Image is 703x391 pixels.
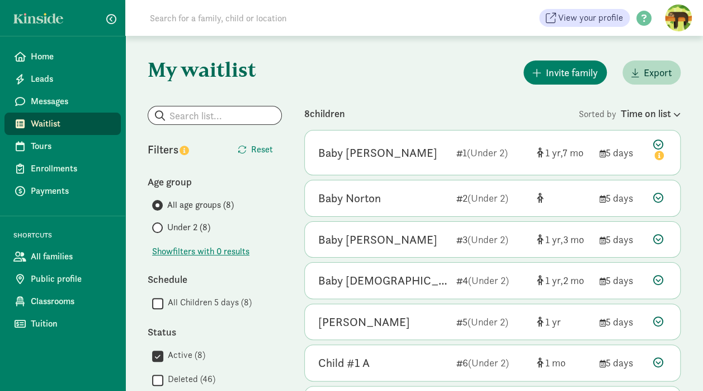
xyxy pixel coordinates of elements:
input: Search list... [148,106,281,124]
div: 5 days [600,145,644,160]
span: (Under 2) [468,192,508,204]
span: Leads [31,72,112,86]
button: Invite family [523,60,607,85]
span: Reset [251,143,273,156]
button: Export [622,60,681,85]
span: Tuition [31,317,112,331]
div: [object Object] [537,190,591,206]
div: 6 [456,355,528,370]
span: Waitlist [31,117,112,131]
div: [object Object] [537,273,591,288]
span: 3 [563,233,584,246]
span: 7 [563,146,583,159]
div: 3 [456,232,528,247]
div: [object Object] [537,232,591,247]
input: Search for a family, child or location [143,7,457,29]
span: Public profile [31,272,112,286]
div: Baby Christ [318,272,447,290]
div: 5 days [600,355,644,370]
a: Home [4,45,121,68]
span: Home [31,50,112,63]
span: (Under 2) [468,274,509,287]
a: Public profile [4,268,121,290]
a: Enrollments [4,157,121,180]
span: 1 [545,274,563,287]
span: 1 [545,356,565,369]
div: Time on list [621,106,681,121]
div: 5 days [600,273,644,288]
span: Classrooms [31,295,112,308]
div: Baby Beckmann [318,231,437,249]
div: Schedule [148,272,282,287]
label: All Children 5 days (8) [163,296,252,309]
div: Filters [148,141,215,158]
span: All families [31,250,112,263]
a: View your profile [539,9,630,27]
div: Status [148,324,282,339]
div: [object Object] [537,145,591,160]
a: Messages [4,90,121,113]
span: Export [644,65,672,80]
span: (Under 2) [468,315,508,328]
div: 5 days [600,314,644,329]
a: Tuition [4,313,121,335]
div: 5 days [600,190,644,206]
button: Reset [229,138,282,161]
div: 1 [456,145,528,160]
span: Under 2 (8) [167,221,210,234]
span: All age groups (8) [167,198,234,212]
iframe: Chat Widget [647,337,703,391]
div: [object Object] [537,314,591,329]
span: 1 [545,315,561,328]
span: Enrollments [31,162,112,175]
div: Baby Norton [318,189,381,207]
span: View your profile [558,11,623,25]
a: All families [4,245,121,268]
div: [object Object] [537,355,591,370]
h1: My waitlist [148,58,282,81]
a: Payments [4,180,121,202]
span: Invite family [546,65,598,80]
span: Tours [31,139,112,153]
span: Payments [31,184,112,198]
div: 2 [456,190,528,206]
a: Leads [4,68,121,90]
span: 1 [545,146,563,159]
div: Child #1 A [318,354,370,372]
span: Messages [31,95,112,108]
div: 5 [456,314,528,329]
div: 5 days [600,232,644,247]
span: 1 [545,233,563,246]
span: 2 [563,274,584,287]
div: 8 children [304,106,579,121]
div: Sorted by [579,106,681,121]
label: Active (8) [163,348,205,362]
span: (Under 2) [468,233,508,246]
div: Baby Gould [318,144,437,162]
a: Waitlist [4,113,121,135]
span: (Under 2) [467,146,508,159]
span: (Under 2) [468,356,509,369]
a: Tours [4,135,121,157]
label: Deleted (46) [163,373,215,386]
button: Showfilters with 0 results [152,245,249,258]
div: Age group [148,174,282,189]
div: 4 [456,273,528,288]
a: Classrooms [4,290,121,313]
div: Emry Teeter [318,313,410,331]
span: Show filters with 0 results [152,245,249,258]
